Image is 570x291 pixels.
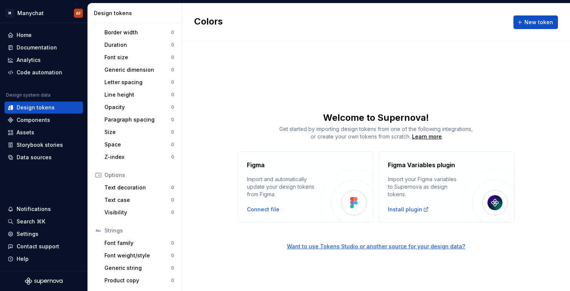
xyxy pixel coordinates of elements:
[104,153,171,161] div: Z-index
[101,101,177,113] a: Opacity0
[104,91,171,99] div: Line height
[104,227,174,234] div: Strings
[5,42,83,54] a: Documentation
[104,79,171,86] div: Letter spacing
[104,209,171,216] div: Visibility
[171,54,174,60] div: 0
[101,51,177,63] a: Font size0
[94,9,179,17] div: Design tokens
[5,54,83,66] a: Analytics
[101,64,177,76] a: Generic dimension0
[104,277,171,284] div: Product copy
[17,205,51,213] div: Notifications
[247,160,265,169] h4: Figma
[171,154,174,160] div: 0
[194,15,223,29] h2: Colors
[5,151,83,163] a: Data sources
[171,104,174,110] div: 0
[412,133,442,140] a: Learn more
[104,116,171,123] div: Paragraph spacing
[171,197,174,203] div: 0
[171,142,174,148] div: 0
[104,103,171,111] div: Opacity
[101,194,177,206] a: Text case0
[101,39,177,51] a: Duration0
[171,29,174,35] div: 0
[171,240,174,246] div: 0
[101,237,177,249] a: Font family0
[104,196,171,204] div: Text case
[5,102,83,114] a: Design tokens
[17,255,29,263] div: Help
[171,67,174,73] div: 0
[171,277,174,283] div: 0
[171,253,174,259] div: 0
[17,69,62,76] div: Code automation
[5,203,83,215] button: Notifications
[17,44,57,51] div: Documentation
[5,29,83,41] a: Home
[171,185,174,191] div: 0
[104,252,171,259] div: Font weight/style
[5,114,83,126] a: Components
[171,265,174,271] div: 0
[17,129,34,136] div: Assets
[17,116,50,124] div: Components
[17,141,63,149] div: Storybook stories
[171,79,174,85] div: 0
[76,10,81,16] div: AF
[247,206,279,213] button: Connect file
[101,206,177,219] a: Visibility0
[279,126,473,140] span: Get started by importing design tokens from one of the following integrations, or create your own...
[247,176,321,198] div: Import and automatically update your design tokens from Figma.
[182,222,570,250] a: Want to use Tokens Studio or another source for your design data?
[388,176,462,198] div: Import your Figma variables to Supernova as design tokens.
[101,151,177,163] a: Z-index0
[101,89,177,101] a: Line height0
[182,112,570,124] div: Welcome to Supernova!
[388,206,429,213] a: Install plugin
[101,274,177,286] a: Product copy0
[17,9,44,17] div: Manychat
[5,253,83,265] button: Help
[17,31,32,39] div: Home
[104,264,171,272] div: Generic string
[101,26,177,38] a: Border width0
[17,154,52,161] div: Data sources
[5,216,83,228] button: Search ⌘K
[104,66,171,74] div: Generic dimension
[17,243,59,250] div: Contact support
[101,249,177,262] a: Font weight/style0
[5,9,14,18] div: M
[171,92,174,98] div: 0
[171,129,174,135] div: 0
[287,243,465,250] button: Want to use Tokens Studio or another source for your design data?
[101,182,177,194] a: Text decoration0
[171,117,174,123] div: 0
[171,42,174,48] div: 0
[104,184,171,191] div: Text decoration
[2,5,86,21] button: MManychatAF
[101,114,177,126] a: Paragraph spacing0
[17,56,41,64] div: Analytics
[101,262,177,274] a: Generic string0
[5,228,83,240] a: Settings
[171,209,174,216] div: 0
[101,126,177,138] a: Size0
[104,141,171,148] div: Space
[104,128,171,136] div: Size
[25,277,63,285] svg: Supernova Logo
[513,15,558,29] button: New token
[101,76,177,88] a: Letter spacing0
[104,41,171,49] div: Duration
[6,92,51,98] div: Design system data
[104,54,171,61] div: Font size
[17,230,38,238] div: Settings
[5,66,83,79] a: Code automation
[17,218,45,225] div: Search ⌘K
